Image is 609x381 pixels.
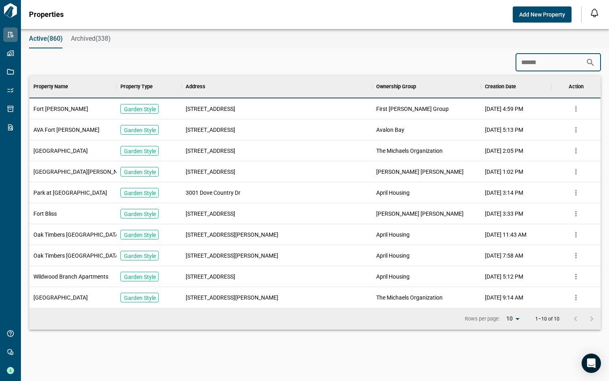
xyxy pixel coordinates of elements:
[485,231,526,239] span: [DATE] 11:43 AM
[376,210,464,218] span: [PERSON_NAME] [PERSON_NAME]
[485,75,516,98] div: Creation Date
[376,168,464,176] span: [PERSON_NAME] [PERSON_NAME]
[33,294,88,302] span: [GEOGRAPHIC_DATA]
[186,189,240,197] span: 3001 Dove Country Dr
[33,252,120,260] span: Oak Timbers [GEOGRAPHIC_DATA]
[33,75,68,98] div: Property Name
[570,124,582,136] button: more
[551,75,601,98] div: Action
[71,35,111,43] span: Archived(338)
[124,105,156,113] p: Garden Style
[485,273,523,281] span: [DATE] 5:12 PM
[513,6,572,23] button: Add New Property
[33,105,88,113] span: Fort [PERSON_NAME]
[33,189,107,197] span: Park at [GEOGRAPHIC_DATA]
[376,231,410,239] span: April Housing
[481,75,552,98] div: Creation Date
[465,315,500,323] p: Rows per page:
[570,229,582,241] button: more
[124,168,156,176] p: Garden Style
[29,35,63,43] span: Active(860)
[33,273,108,281] span: Wildwood Branch Apartments
[376,105,449,113] span: First [PERSON_NAME] Group
[570,145,582,157] button: more
[569,75,584,98] div: Action
[376,273,410,281] span: April Housing
[376,147,443,155] span: The Michaels Organization
[485,252,523,260] span: [DATE] 7:58 AM
[535,316,559,322] p: 1–10 of 10
[186,252,278,260] span: [STREET_ADDRESS][PERSON_NAME]
[376,189,410,197] span: April Housing
[124,294,156,302] p: Garden Style
[33,147,88,155] span: [GEOGRAPHIC_DATA]
[29,10,64,19] span: Properties
[376,252,410,260] span: April Housing
[485,147,523,155] span: [DATE] 2:05 PM
[485,168,523,176] span: [DATE] 1:02 PM
[372,75,481,98] div: Ownership Group
[33,231,120,239] span: Oak Timbers [GEOGRAPHIC_DATA]
[182,75,372,98] div: Address
[124,189,156,197] p: Garden Style
[570,187,582,199] button: more
[186,126,235,134] span: [STREET_ADDRESS]
[186,210,235,218] span: [STREET_ADDRESS]
[186,168,235,176] span: [STREET_ADDRESS]
[503,313,522,325] div: 10
[186,105,235,113] span: [STREET_ADDRESS]
[485,294,523,302] span: [DATE] 9:14 AM
[116,75,182,98] div: Property Type
[186,75,205,98] div: Address
[124,210,156,218] p: Garden Style
[124,252,156,260] p: Garden Style
[485,189,523,197] span: [DATE] 3:14 PM
[582,354,601,373] div: Open Intercom Messenger
[485,105,523,113] span: [DATE] 4:59 PM
[570,250,582,262] button: more
[186,273,235,281] span: [STREET_ADDRESS]
[33,168,131,176] span: [GEOGRAPHIC_DATA][PERSON_NAME]
[33,126,99,134] span: AVA Fort [PERSON_NAME]
[376,126,404,134] span: Avalon Bay
[124,273,156,281] p: Garden Style
[570,271,582,283] button: more
[124,126,156,134] p: Garden Style
[120,75,153,98] div: Property Type
[485,126,523,134] span: [DATE] 5:13 PM
[33,210,57,218] span: Fort Bliss
[186,294,278,302] span: [STREET_ADDRESS][PERSON_NAME]
[570,208,582,220] button: more
[519,10,565,19] span: Add New Property
[485,210,523,218] span: [DATE] 3:33 PM
[124,147,156,155] p: Garden Style
[29,75,116,98] div: Property Name
[376,294,443,302] span: The Michaels Organization
[376,75,416,98] div: Ownership Group
[186,231,278,239] span: [STREET_ADDRESS][PERSON_NAME]
[570,291,582,304] button: more
[588,6,601,19] button: Open notification feed
[21,29,609,48] div: base tabs
[124,231,156,239] p: Garden Style
[570,103,582,115] button: more
[186,147,235,155] span: [STREET_ADDRESS]
[570,166,582,178] button: more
